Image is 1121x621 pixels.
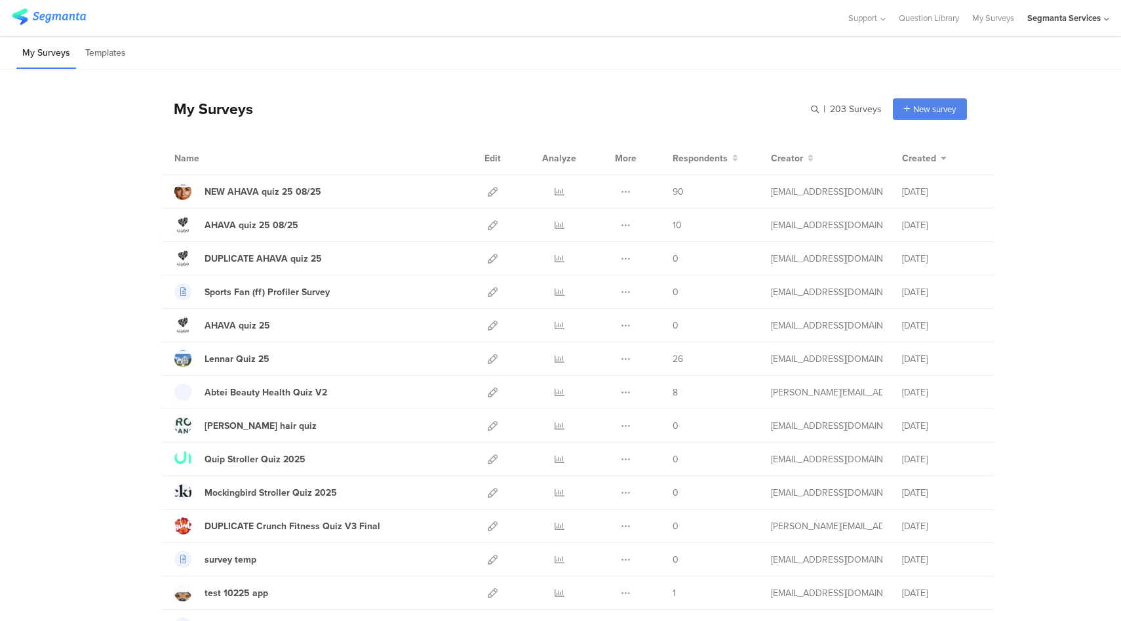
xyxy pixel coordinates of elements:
span: 26 [673,352,683,366]
div: Abtei Beauty Health Quiz V2 [205,386,327,399]
div: [DATE] [902,185,981,199]
div: [DATE] [902,519,981,533]
div: YVES ROCHER hair quiz [205,419,317,433]
li: Templates [79,38,132,69]
div: NEW AHAVA quiz 25 08/25 [205,185,321,199]
div: DUPLICATE Crunch Fitness Quiz V3 Final [205,519,380,533]
div: [DATE] [902,586,981,600]
div: riel@segmanta.com [771,519,882,533]
a: [PERSON_NAME] hair quiz [174,417,317,434]
div: Lennar Quiz 25 [205,352,269,366]
div: [DATE] [902,319,981,332]
li: My Surveys [16,38,76,69]
span: 0 [673,553,678,567]
button: Created [902,151,947,165]
a: AHAVA quiz 25 [174,317,270,334]
button: Creator [771,151,814,165]
div: eliran@segmanta.com [771,419,882,433]
div: [DATE] [902,452,981,466]
div: [DATE] [902,218,981,232]
div: AHAVA quiz 25 08/25 [205,218,298,232]
div: eliran@segmanta.com [771,185,882,199]
div: [DATE] [902,285,981,299]
div: [DATE] [902,419,981,433]
button: Respondents [673,151,738,165]
div: eliran@segmanta.com [771,452,882,466]
div: eliran@segmanta.com [771,352,882,366]
span: 0 [673,285,678,299]
div: Name [174,151,253,165]
div: eliran@segmanta.com [771,319,882,332]
span: 0 [673,419,678,433]
div: DUPLICATE AHAVA quiz 25 [205,252,322,266]
span: 1 [673,586,676,600]
a: Mockingbird Stroller Quiz 2025 [174,484,337,501]
a: AHAVA quiz 25 08/25 [174,216,298,233]
span: New survey [913,103,956,115]
div: eliran@segmanta.com [771,553,882,567]
span: 0 [673,519,678,533]
div: Edit [479,142,507,174]
span: 0 [673,452,678,466]
div: eliran@segmanta.com [771,586,882,600]
a: Abtei Beauty Health Quiz V2 [174,384,327,401]
div: Segmanta Services [1027,12,1101,24]
span: | [821,102,827,116]
span: 10 [673,218,682,232]
a: test 10225 app [174,584,268,601]
div: [DATE] [902,486,981,500]
span: Respondents [673,151,728,165]
span: 90 [673,185,684,199]
img: segmanta logo [12,9,86,25]
div: survey temp [205,553,256,567]
span: 8 [673,386,678,399]
div: Analyze [540,142,579,174]
div: Sports Fan (ff) Profiler Survey [205,285,330,299]
span: Creator [771,151,803,165]
div: [DATE] [902,553,981,567]
a: Quip Stroller Quiz 2025 [174,451,305,468]
span: 203 Surveys [830,102,882,116]
div: Quip Stroller Quiz 2025 [205,452,305,466]
div: My Surveys [161,98,253,120]
span: 0 [673,252,678,266]
div: test 10225 app [205,586,268,600]
a: Lennar Quiz 25 [174,350,269,367]
div: AHAVA quiz 25 [205,319,270,332]
div: eliran@segmanta.com [771,285,882,299]
div: Mockingbird Stroller Quiz 2025 [205,486,337,500]
a: DUPLICATE AHAVA quiz 25 [174,250,322,267]
a: DUPLICATE Crunch Fitness Quiz V3 Final [174,517,380,534]
span: 0 [673,319,678,332]
div: [DATE] [902,252,981,266]
div: riel@segmanta.com [771,386,882,399]
a: NEW AHAVA quiz 25 08/25 [174,183,321,200]
div: [DATE] [902,386,981,399]
div: [DATE] [902,352,981,366]
div: gillat@segmanta.com [771,252,882,266]
div: gillat@segmanta.com [771,218,882,232]
span: Created [902,151,936,165]
a: Sports Fan (ff) Profiler Survey [174,283,330,300]
span: 0 [673,486,678,500]
div: eliran@segmanta.com [771,486,882,500]
a: survey temp [174,551,256,568]
div: More [612,142,640,174]
span: Support [848,12,877,24]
